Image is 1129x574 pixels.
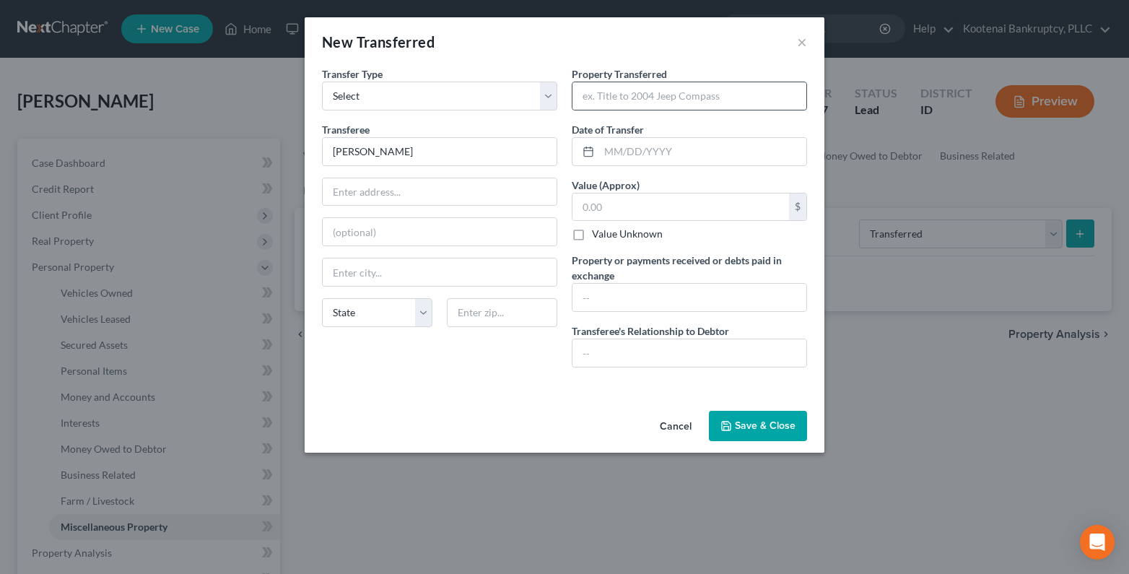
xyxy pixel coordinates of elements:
label: Value Unknown [592,227,663,241]
input: (optional) [323,218,557,245]
input: Enter address... [323,178,557,206]
button: Cancel [648,412,703,441]
input: -- [572,284,806,311]
label: Transferee's Relationship to Debtor [572,323,729,339]
input: ex. Title to 2004 Jeep Compass [572,82,806,110]
button: Save & Close [709,411,807,441]
button: × [797,33,807,51]
div: Open Intercom Messenger [1080,525,1115,560]
input: Enter city... [323,258,557,286]
input: Enter name... [323,138,557,165]
label: Value (Approx) [572,178,640,193]
input: -- [572,339,806,367]
span: Transferee [322,123,370,136]
div: New Transferred [322,32,435,52]
span: Property Transferred [572,68,667,80]
div: $ [789,193,806,221]
span: Transfer Type [322,68,383,80]
span: Date of Transfer [572,123,644,136]
input: MM/DD/YYYY [599,138,806,165]
label: Property or payments received or debts paid in exchange [572,253,807,283]
input: 0.00 [572,193,789,221]
input: Enter zip... [447,298,557,327]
